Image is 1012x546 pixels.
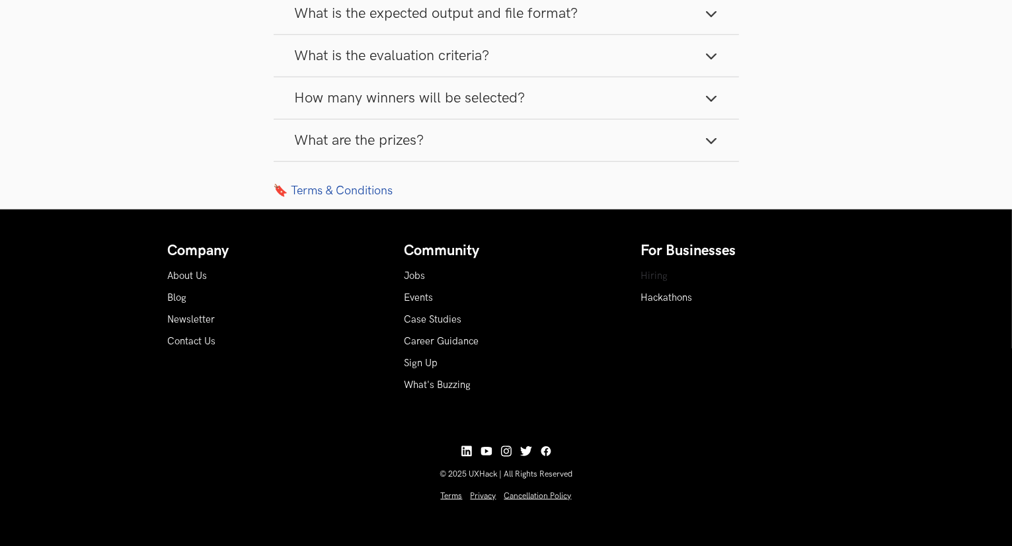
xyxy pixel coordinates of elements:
[274,120,739,161] button: What are the prizes?
[168,270,208,282] a: About Us
[274,183,739,198] a: 🔖 Terms & Conditions
[168,314,215,325] a: Newsletter
[295,132,424,149] span: What are the prizes?
[274,77,739,119] button: How many winners will be selected?
[405,292,434,303] a: Events
[641,270,668,282] a: Hiring
[405,379,471,391] a: What's Buzzing
[295,89,525,107] span: How many winners will be selected?
[641,243,845,260] h4: For Businesses
[168,243,371,260] h4: Company
[168,336,216,347] a: Contact Us
[405,270,426,282] a: Jobs
[168,292,187,303] a: Blog
[405,336,479,347] a: Career Guidance
[641,292,693,303] a: Hackathons
[405,358,438,369] a: Sign Up
[405,243,608,260] h4: Community
[471,491,496,501] a: Privacy
[274,35,739,77] button: What is the evaluation criteria?
[295,47,490,65] span: What is the evaluation criteria?
[168,469,845,479] p: © 2025 UXHack | All Rights Reserved
[295,5,578,22] span: What is the expected output and file format?
[441,491,463,501] a: Terms
[504,491,572,501] a: Cancellation Policy
[405,314,462,325] a: Case Studies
